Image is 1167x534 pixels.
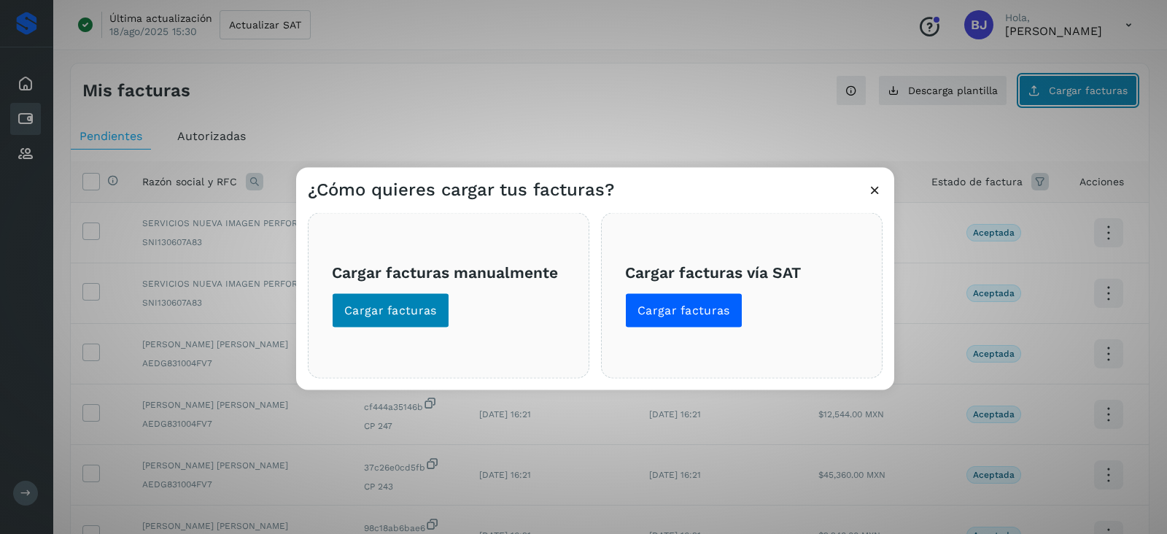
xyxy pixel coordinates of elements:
h3: Cargar facturas vía SAT [625,263,858,281]
span: Cargar facturas [344,303,437,319]
button: Cargar facturas [332,293,449,328]
h3: Cargar facturas manualmente [332,263,565,281]
h3: ¿Cómo quieres cargar tus facturas? [308,179,614,201]
span: Cargar facturas [637,303,730,319]
button: Cargar facturas [625,293,743,328]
